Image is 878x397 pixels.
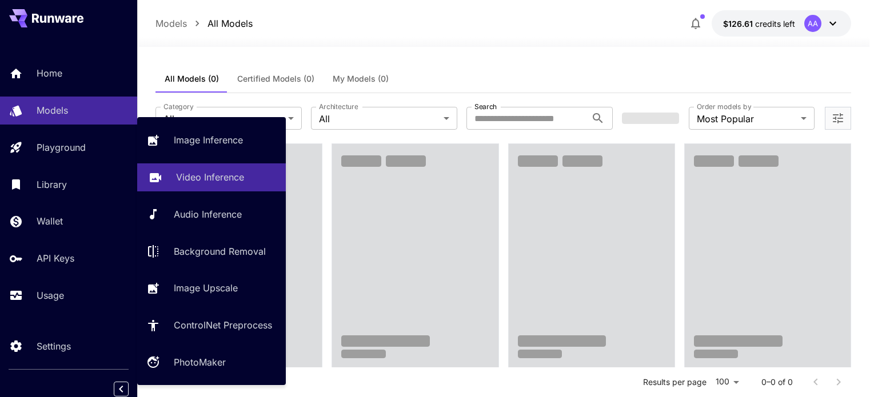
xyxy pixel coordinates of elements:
[474,102,497,111] label: Search
[155,17,187,30] p: Models
[176,170,244,184] p: Video Inference
[37,251,74,265] p: API Keys
[174,281,238,295] p: Image Upscale
[137,163,286,191] a: Video Inference
[723,19,755,29] span: $126.61
[755,19,795,29] span: credits left
[319,112,439,126] span: All
[155,17,253,30] nav: breadcrumb
[137,348,286,376] a: PhotoMaker
[697,102,751,111] label: Order models by
[723,18,795,30] div: $126.6102
[37,178,67,191] p: Library
[207,17,253,30] p: All Models
[237,74,314,84] span: Certified Models (0)
[137,311,286,339] a: ControlNet Preprocess
[137,126,286,154] a: Image Inference
[174,133,243,147] p: Image Inference
[174,207,242,221] p: Audio Inference
[37,103,68,117] p: Models
[37,214,63,228] p: Wallet
[697,112,796,126] span: Most Popular
[137,237,286,265] a: Background Removal
[163,112,284,126] span: All
[163,102,194,111] label: Category
[137,274,286,302] a: Image Upscale
[165,74,219,84] span: All Models (0)
[711,374,743,390] div: 100
[804,15,821,32] div: AA
[37,141,86,154] p: Playground
[761,376,793,388] p: 0–0 of 0
[37,66,62,80] p: Home
[319,102,358,111] label: Architecture
[174,244,266,258] p: Background Removal
[333,74,389,84] span: My Models (0)
[712,10,851,37] button: $126.6102
[174,355,226,369] p: PhotoMaker
[37,288,64,302] p: Usage
[643,376,707,388] p: Results per page
[114,382,129,396] button: Collapse sidebar
[137,200,286,228] a: Audio Inference
[831,111,845,126] button: Open more filters
[37,339,71,353] p: Settings
[174,318,272,332] p: ControlNet Preprocess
